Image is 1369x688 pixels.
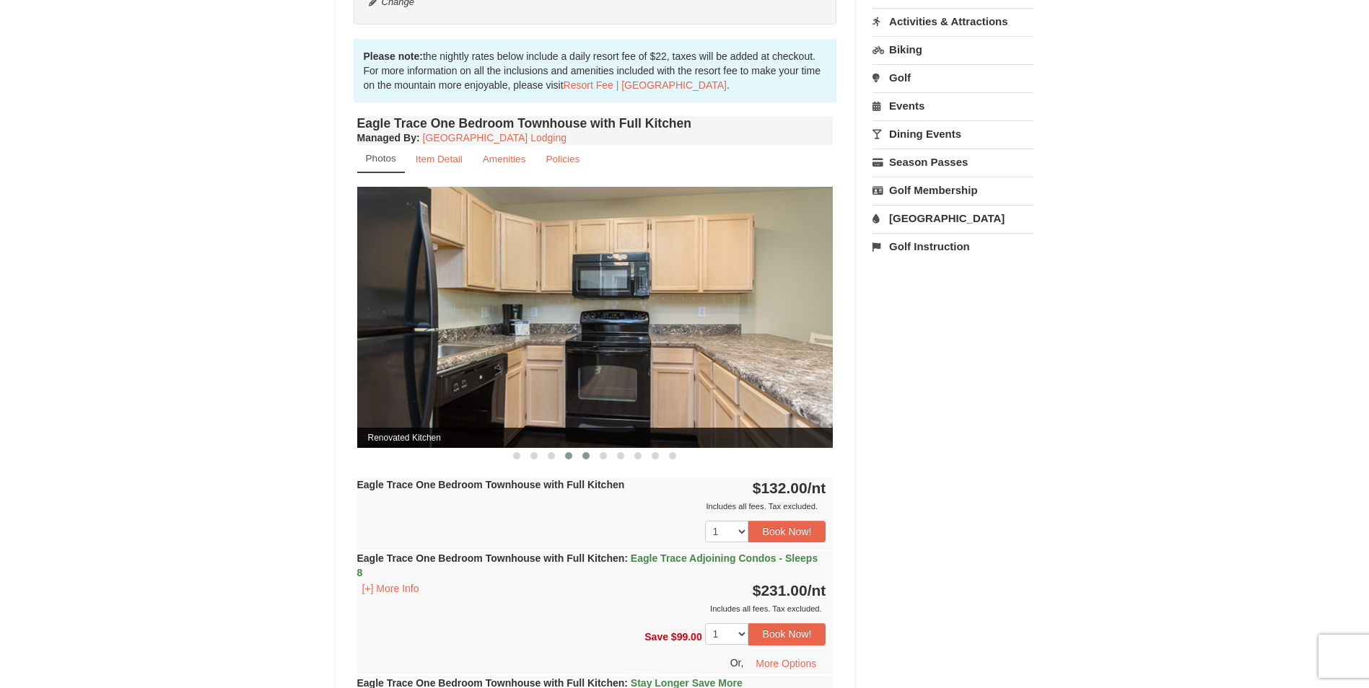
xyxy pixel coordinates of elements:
[357,581,424,596] button: [+] More Info
[357,187,834,447] img: Renovated Kitchen
[644,631,668,643] span: Save
[748,623,826,645] button: Book Now!
[483,154,526,164] small: Amenities
[730,656,744,668] span: Or,
[357,552,818,578] strong: Eagle Trace One Bedroom Townhouse with Full Kitchen
[872,120,1033,147] a: Dining Events
[746,653,826,674] button: More Options
[671,631,702,643] span: $99.00
[753,480,826,496] strong: $132.00
[748,521,826,542] button: Book Now!
[357,132,420,144] strong: :
[753,582,808,599] span: $231.00
[357,601,826,616] div: Includes all fees. Tax excluded.
[357,499,826,513] div: Includes all fees. Tax excluded.
[808,480,826,496] span: /nt
[357,145,405,173] a: Photos
[473,145,535,173] a: Amenities
[872,92,1033,119] a: Events
[406,145,472,173] a: Item Detail
[357,428,834,448] span: Renovated Kitchen
[357,479,625,490] strong: Eagle Trace One Bedroom Townhouse with Full Kitchen
[872,36,1033,63] a: Biking
[872,149,1033,175] a: Season Passes
[423,132,567,144] a: [GEOGRAPHIC_DATA] Lodging
[366,153,396,164] small: Photos
[808,582,826,599] span: /nt
[872,177,1033,203] a: Golf Membership
[624,552,628,564] span: :
[872,64,1033,91] a: Golf
[872,233,1033,260] a: Golf Instruction
[564,79,727,91] a: Resort Fee | [GEOGRAPHIC_DATA]
[364,50,423,62] strong: Please note:
[536,145,589,173] a: Policies
[872,8,1033,35] a: Activities & Attractions
[357,132,416,144] span: Managed By
[354,39,837,102] div: the nightly rates below include a daily resort fee of $22, taxes will be added at checkout. For m...
[872,205,1033,231] a: [GEOGRAPHIC_DATA]
[357,116,834,131] h4: Eagle Trace One Bedroom Townhouse with Full Kitchen
[416,154,463,164] small: Item Detail
[546,154,579,164] small: Policies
